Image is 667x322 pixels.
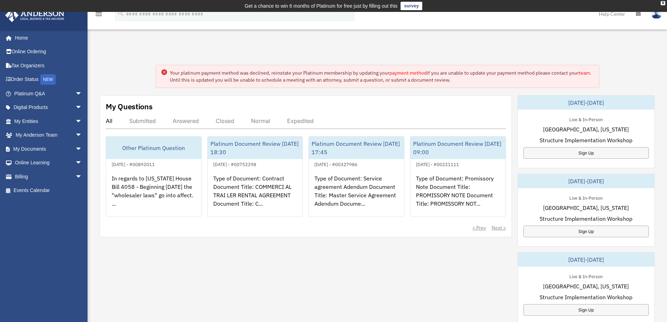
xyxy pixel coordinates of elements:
[106,101,153,112] div: My Questions
[95,10,103,18] i: menu
[564,194,608,201] div: Live & In-Person
[95,12,103,18] a: menu
[106,137,201,159] div: Other Platinum Question
[5,128,93,142] a: My Anderson Teamarrow_drop_down
[661,1,665,5] div: close
[173,117,199,124] div: Answered
[523,226,649,237] a: Sign Up
[208,137,303,159] div: Platinum Document Review [DATE] 18:30
[5,142,93,156] a: My Documentsarrow_drop_down
[579,70,590,76] a: team
[5,184,93,198] a: Events Calendar
[410,137,506,159] div: Platinum Document Review [DATE] 09:00
[5,170,93,184] a: Billingarrow_drop_down
[543,125,629,133] span: [GEOGRAPHIC_DATA], [US_STATE]
[540,136,632,144] span: Structure Implementation Workshop
[564,272,608,280] div: Live & In-Person
[106,136,202,217] a: Other Platinum Question[DATE] - #00892011In regards to [US_STATE] House Bill 4058 - Beginning [DA...
[523,147,649,159] a: Sign Up
[389,70,427,76] a: payment method
[5,31,89,45] a: Home
[75,156,89,170] span: arrow_drop_down
[129,117,156,124] div: Submitted
[309,169,404,223] div: Type of Document: Service agreement Adendum Document Title: Master Service Agreement Adendum Docu...
[401,2,422,10] a: survey
[251,117,270,124] div: Normal
[5,45,93,59] a: Online Ordering
[651,9,662,19] img: User Pic
[308,136,404,217] a: Platinum Document Review [DATE] 17:45[DATE] - #00327986Type of Document: Service agreement Adendu...
[5,73,93,87] a: Order StatusNEW
[543,204,629,212] span: [GEOGRAPHIC_DATA], [US_STATE]
[410,169,506,223] div: Type of Document: Promissory Note Document Title: PROMISSORY NOTE Document Title: PROMISSORY NOT...
[309,160,363,167] div: [DATE] - #00327986
[518,96,654,110] div: [DATE]-[DATE]
[5,114,93,128] a: My Entitiesarrow_drop_down
[523,304,649,316] a: Sign Up
[564,115,608,123] div: Live & In-Person
[540,293,632,301] span: Structure Implementation Workshop
[410,136,506,217] a: Platinum Document Review [DATE] 09:00[DATE] - #00221111Type of Document: Promissory Note Document...
[287,117,314,124] div: Expedited
[3,8,67,22] img: Anderson Advisors Platinum Portal
[75,170,89,184] span: arrow_drop_down
[5,87,93,101] a: Platinum Q&Aarrow_drop_down
[75,128,89,143] span: arrow_drop_down
[40,74,56,85] div: NEW
[208,169,303,223] div: Type of Document: Contract Document Title: COMMERCI AL TRAI LER RENTAL AGREEMENT Document Title: ...
[75,87,89,101] span: arrow_drop_down
[106,117,112,124] div: All
[170,69,593,83] div: Your platinum payment method was declined, reinstate your Platinum membership by updating your if...
[5,156,93,170] a: Online Learningarrow_drop_down
[75,142,89,156] span: arrow_drop_down
[518,253,654,267] div: [DATE]-[DATE]
[309,137,404,159] div: Platinum Document Review [DATE] 17:45
[540,214,632,223] span: Structure Implementation Workshop
[75,114,89,129] span: arrow_drop_down
[543,282,629,290] span: [GEOGRAPHIC_DATA], [US_STATE]
[106,169,201,223] div: In regards to [US_STATE] House Bill 4058 - Beginning [DATE] the "wholesaler laws" go into affect....
[518,174,654,188] div: [DATE]-[DATE]
[216,117,234,124] div: Closed
[75,101,89,115] span: arrow_drop_down
[207,136,303,217] a: Platinum Document Review [DATE] 18:30[DATE] - #00752298Type of Document: Contract Document Title:...
[410,160,465,167] div: [DATE] - #00221111
[5,101,93,115] a: Digital Productsarrow_drop_down
[245,2,398,10] div: Get a chance to win 6 months of Platinum for free just by filling out this
[208,160,262,167] div: [DATE] - #00752298
[5,59,93,73] a: Tax Organizers
[106,160,160,167] div: [DATE] - #00892011
[117,9,125,17] i: search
